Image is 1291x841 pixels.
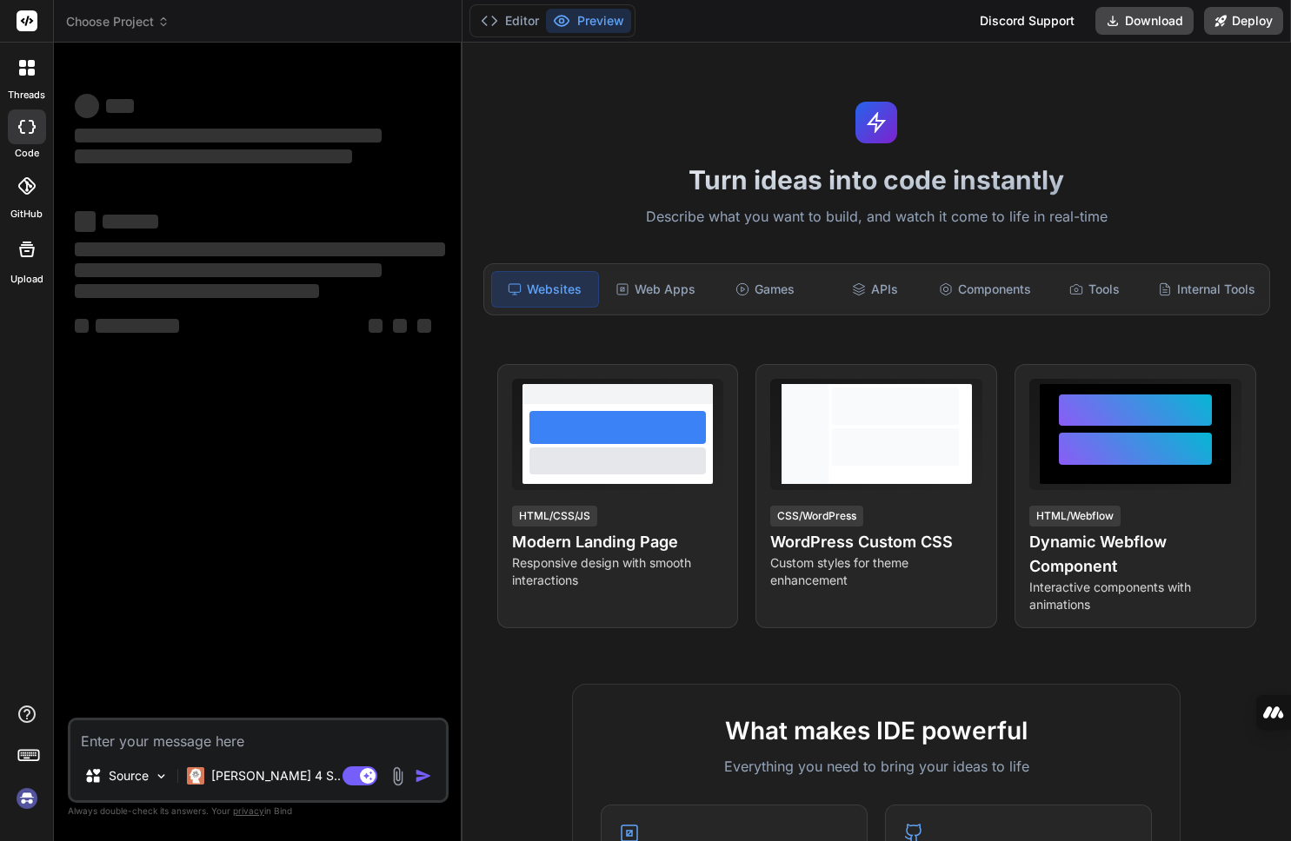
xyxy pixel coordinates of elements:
[75,242,445,256] span: ‌
[75,149,352,163] span: ‌
[96,319,179,333] span: ‌
[393,319,407,333] span: ‌
[546,9,631,33] button: Preview
[770,506,863,526] div: CSS/WordPress
[601,756,1152,777] p: Everything you need to bring your ideas to life
[75,284,319,298] span: ‌
[932,271,1038,308] div: Components
[1029,530,1241,579] h4: Dynamic Webflow Component
[10,207,43,222] label: GitHub
[491,271,599,308] div: Websites
[75,211,96,232] span: ‌
[75,129,382,142] span: ‌
[969,7,1085,35] div: Discord Support
[75,319,89,333] span: ‌
[75,94,99,118] span: ‌
[211,767,341,785] p: [PERSON_NAME] 4 S..
[1029,506,1121,526] div: HTML/Webflow
[1029,579,1241,613] p: Interactive components with animations
[770,554,982,589] p: Custom styles for theme enhancement
[109,767,149,785] p: Source
[10,272,43,287] label: Upload
[601,712,1152,749] h2: What makes IDE powerful
[233,805,264,816] span: privacy
[1204,7,1283,35] button: Deploy
[822,271,928,308] div: APIs
[770,530,982,554] h4: WordPress Custom CSS
[15,146,39,161] label: code
[388,766,408,786] img: attachment
[1041,271,1148,308] div: Tools
[1151,271,1262,308] div: Internal Tools
[187,767,204,785] img: Claude 4 Sonnet
[512,554,724,589] p: Responsive design with smooth interactions
[415,767,432,785] img: icon
[12,784,42,813] img: signin
[154,769,169,784] img: Pick Models
[602,271,709,308] div: Web Apps
[8,88,45,103] label: threads
[512,506,597,526] div: HTML/CSS/JS
[75,263,382,277] span: ‌
[474,9,546,33] button: Editor
[473,206,1281,228] p: Describe what you want to build, and watch it come to life in real-time
[106,99,134,113] span: ‌
[1095,7,1194,35] button: Download
[473,164,1281,195] h1: Turn ideas into code instantly
[68,803,449,819] p: Always double-check its answers. Your in Bind
[712,271,818,308] div: Games
[417,319,431,333] span: ‌
[103,215,158,228] span: ‌
[512,530,724,554] h4: Modern Landing Page
[369,319,383,333] span: ‌
[66,13,170,30] span: Choose Project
